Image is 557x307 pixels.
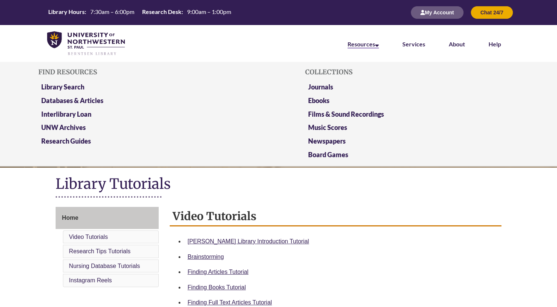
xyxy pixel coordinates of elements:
[471,9,513,15] a: Chat 24/7
[187,299,272,306] a: Finding Full Text Articles Tutorial
[69,263,140,269] a: Nursing Database Tutorials
[56,175,501,194] h1: Library Tutorials
[47,31,125,56] img: UNWSP Library Logo
[308,123,347,131] a: Music Scores
[187,254,224,260] a: Brainstorming
[489,40,501,47] a: Help
[348,40,379,49] a: Resources
[449,40,465,47] a: About
[69,277,112,283] a: Instagram Reels
[170,207,501,226] h2: Video Tutorials
[187,238,309,244] a: [PERSON_NAME] Library Introduction Tutorial
[45,8,234,18] a: Hours Today
[41,110,91,118] a: Interlibrary Loan
[45,8,87,16] th: Library Hours:
[56,207,159,229] a: Home
[308,151,348,159] a: Board Games
[41,123,86,131] a: UNW Archives
[38,68,252,76] h5: Find Resources
[308,110,384,118] a: Films & Sound Recordings
[305,68,519,76] h5: Collections
[41,83,84,91] a: Library Search
[69,248,130,254] a: Research Tips Tutorials
[56,207,159,289] div: Guide Page Menu
[41,137,91,145] a: Research Guides
[402,40,425,47] a: Services
[187,269,248,275] a: Finding Articles Tutorial
[45,8,234,17] table: Hours Today
[411,6,463,19] button: My Account
[41,96,103,105] a: Databases & Articles
[139,8,184,16] th: Research Desk:
[308,137,346,145] a: Newspapers
[62,215,78,221] span: Home
[187,8,231,15] span: 9:00am – 1:00pm
[308,96,329,105] a: Ebooks
[69,234,108,240] a: Video Tutorials
[308,83,333,91] a: Journals
[411,9,463,15] a: My Account
[187,284,246,290] a: Finding Books Tutorial
[90,8,134,15] span: 7:30am – 6:00pm
[471,6,513,19] button: Chat 24/7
